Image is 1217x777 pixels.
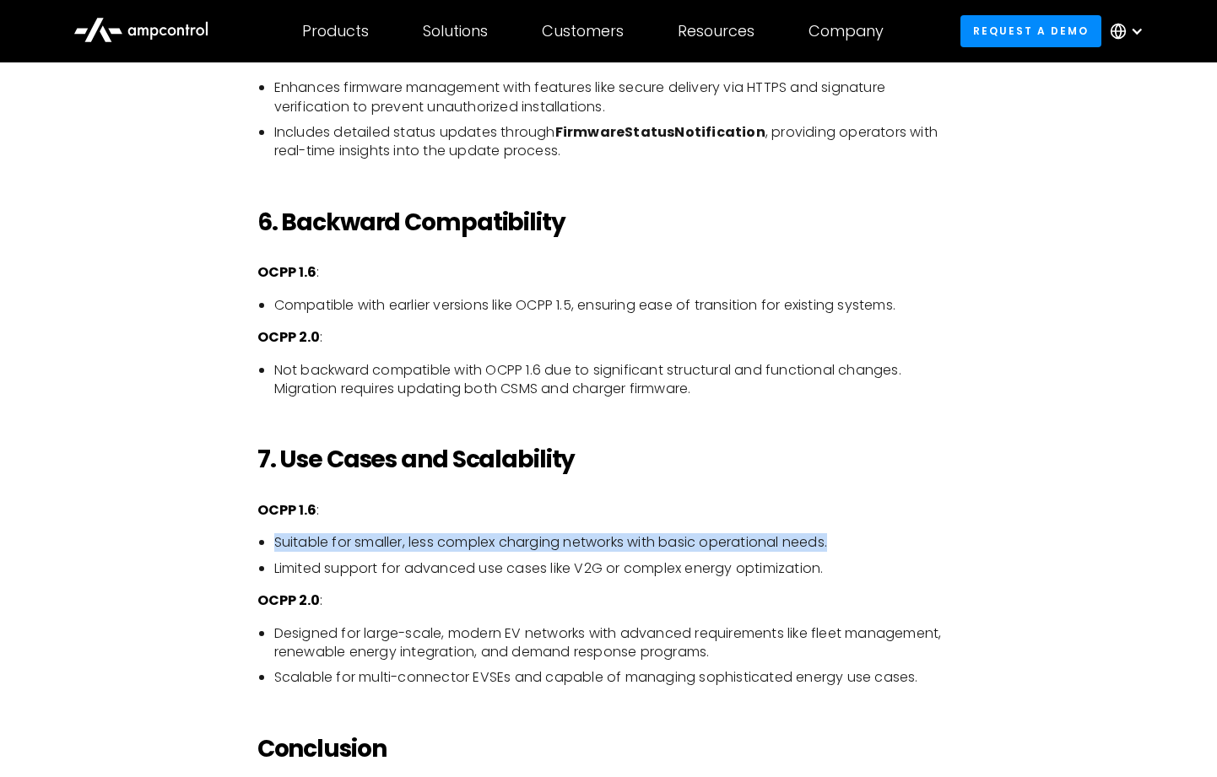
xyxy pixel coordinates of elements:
[678,22,755,40] div: Resources
[542,22,624,40] div: Customers
[257,501,960,520] p: :
[257,263,960,282] p: :
[257,500,316,520] strong: OCPP 1.6
[960,15,1102,46] a: Request a demo
[257,328,960,347] p: :
[274,361,960,399] li: Not backward compatible with OCPP 1.6 due to significant structural and functional changes. Migra...
[423,22,488,40] div: Solutions
[274,624,960,662] li: Designed for large-scale, modern EV networks with advanced requirements like fleet management, re...
[555,122,765,142] strong: FirmwareStatusNotification
[257,327,320,347] strong: OCPP 2.0
[274,296,960,315] li: Compatible with earlier versions like OCPP 1.5, ensuring ease of transition for existing systems.
[257,591,320,610] strong: OCPP 2.0
[302,22,369,40] div: Products
[809,22,884,40] div: Company
[257,206,565,239] strong: 6. Backward Compatibility
[257,591,960,610] p: :
[257,732,387,765] strong: Conclusion
[257,443,576,476] strong: 7. Use Cases and Scalability
[274,668,960,687] li: Scalable for multi-connector EVSEs and capable of managing sophisticated energy use cases.
[274,559,960,578] li: Limited support for advanced use cases like V2G or complex energy optimization.
[274,123,960,161] li: Includes detailed status updates through , providing operators with real-time insights into the u...
[274,78,960,116] li: Enhances firmware management with features like secure delivery via HTTPS and signature verificat...
[257,46,320,65] strong: OCPP 2.0
[257,262,316,282] strong: OCPP 1.6
[274,533,960,552] li: Suitable for smaller, less complex charging networks with basic operational needs.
